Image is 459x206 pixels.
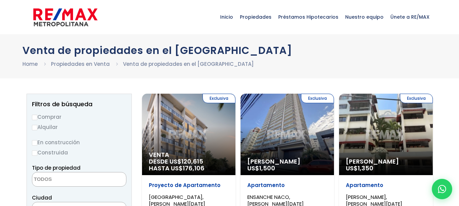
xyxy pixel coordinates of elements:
[32,194,52,201] span: Ciudad
[247,158,327,165] span: [PERSON_NAME]
[123,60,254,68] li: Venta de propiedades en el [GEOGRAPHIC_DATA]
[346,164,373,172] span: US$
[247,164,275,172] span: US$
[181,157,203,166] span: 120,615
[149,158,229,172] span: DESDE US$
[22,60,38,68] a: Home
[275,7,342,27] span: Préstamos Hipotecarios
[358,164,373,172] span: 1,350
[247,182,327,189] p: Apartamento
[387,7,433,27] span: Únete a RE/MAX
[32,123,126,131] label: Alquilar
[183,164,205,172] span: 176,106
[33,7,98,27] img: remax-metropolitana-logo
[32,148,126,157] label: Construida
[217,7,236,27] span: Inicio
[32,150,37,156] input: Construida
[32,101,126,108] h2: Filtros de búsqueda
[32,115,37,120] input: Comprar
[346,182,426,189] p: Apartamento
[149,182,229,189] p: Proyecto de Apartamento
[342,7,387,27] span: Nuestro equipo
[32,172,98,187] textarea: Search
[149,151,229,158] span: Venta
[32,113,126,121] label: Comprar
[149,165,229,172] span: HASTA US$
[202,94,235,103] span: Exclusiva
[301,94,334,103] span: Exclusiva
[346,158,426,165] span: [PERSON_NAME]
[32,138,126,147] label: En construcción
[51,60,110,68] a: Propiedades en Venta
[32,125,37,130] input: Alquilar
[32,164,81,171] span: Tipo de propiedad
[259,164,275,172] span: 1,500
[32,140,37,146] input: En construcción
[236,7,275,27] span: Propiedades
[22,44,437,56] h1: Venta de propiedades en el [GEOGRAPHIC_DATA]
[400,94,433,103] span: Exclusiva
